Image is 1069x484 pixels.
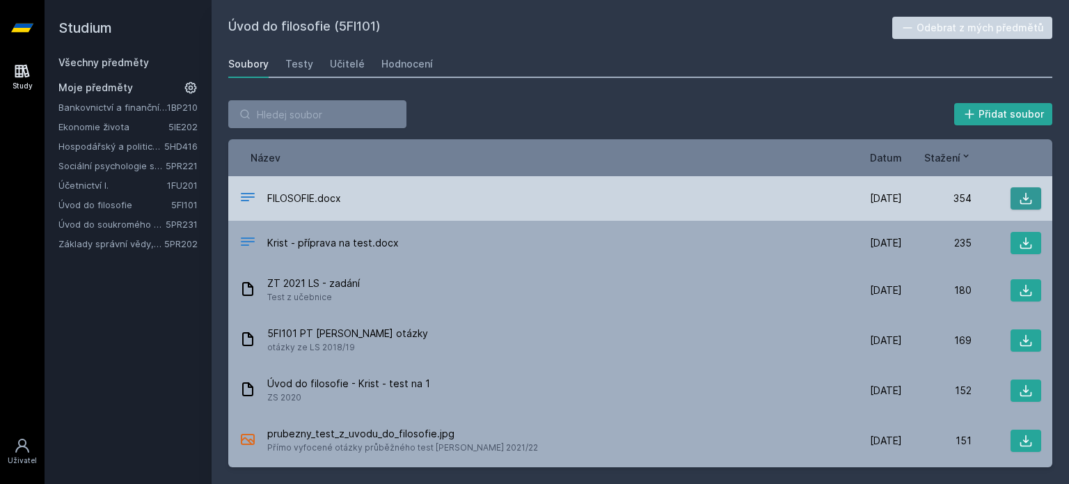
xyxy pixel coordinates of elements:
[58,100,167,114] a: Bankovnictví a finanční instituce
[267,276,360,290] span: ZT 2021 LS - zadání
[267,341,428,354] span: otázky ze LS 2018/19
[870,384,902,398] span: [DATE]
[870,283,902,297] span: [DATE]
[902,283,972,297] div: 180
[58,237,164,251] a: Základy správní vědy,správního práva a organizace veř.správy
[167,180,198,191] a: 1FU201
[267,377,430,391] span: Úvod do filosofie - Krist - test na 1
[330,50,365,78] a: Učitelé
[902,384,972,398] div: 152
[164,141,198,152] a: 5HD416
[267,192,341,205] span: FILOSOFIE.docx
[3,56,42,98] a: Study
[58,198,171,212] a: Úvod do filosofie
[954,103,1053,125] button: Přidat soubor
[171,199,198,210] a: 5FI101
[239,189,256,209] div: DOCX
[58,120,168,134] a: Ekonomie života
[267,327,428,341] span: 5FI101 PT [PERSON_NAME] otázky
[892,17,1053,39] button: Odebrat z mých předmětů
[267,441,538,455] span: Přímo vyfocené otázky průběžného test [PERSON_NAME] 2021/22
[13,81,33,91] div: Study
[870,150,902,165] button: Datum
[285,50,313,78] a: Testy
[166,219,198,230] a: 5PR231
[58,178,167,192] a: Účetnictví I.
[164,238,198,249] a: 5PR202
[167,102,198,113] a: 1BP210
[381,50,433,78] a: Hodnocení
[58,217,166,231] a: Úvod do soukromého práva II
[902,334,972,348] div: 169
[228,57,269,71] div: Soubory
[168,121,198,132] a: 5IE202
[228,100,406,128] input: Hledej soubor
[902,192,972,205] div: 354
[267,236,399,250] span: Krist - příprava na test.docx
[239,233,256,253] div: DOCX
[902,236,972,250] div: 235
[58,81,133,95] span: Moje předměty
[267,427,538,441] span: prubezny_test_z_uvodu_do_filosofie.jpg
[330,57,365,71] div: Učitelé
[228,50,269,78] a: Soubory
[870,236,902,250] span: [DATE]
[251,150,280,165] button: Název
[58,139,164,153] a: Hospodářský a politický vývoj Evropy ve 20.století
[924,150,960,165] span: Stažení
[267,391,430,405] span: ZS 2020
[8,455,37,466] div: Uživatel
[58,56,149,68] a: Všechny předměty
[267,290,360,304] span: Test z učebnice
[166,160,198,171] a: 5PR221
[239,431,256,451] div: JPEG
[3,430,42,473] a: Uživatel
[870,192,902,205] span: [DATE]
[924,150,972,165] button: Stažení
[902,434,972,448] div: 151
[870,334,902,348] span: [DATE]
[381,57,433,71] div: Hodnocení
[228,17,892,39] h2: Úvod do filosofie (5FI101)
[870,434,902,448] span: [DATE]
[58,159,166,173] a: Sociální psychologie správy
[285,57,313,71] div: Testy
